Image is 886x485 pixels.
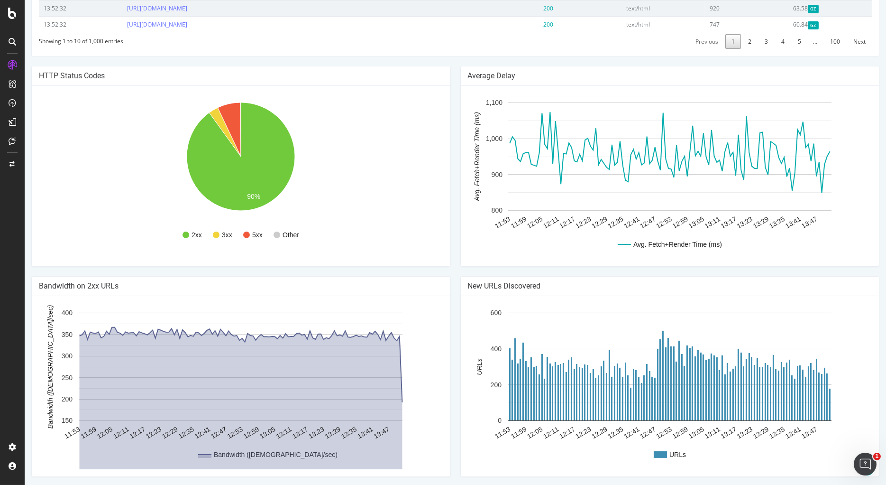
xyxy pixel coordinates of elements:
[258,231,274,239] text: Other
[614,425,632,440] text: 12:47
[662,215,681,230] text: 13:05
[102,20,163,28] a: [URL][DOMAIN_NAME]
[38,425,57,440] text: 11:53
[694,215,713,230] text: 13:17
[71,425,90,440] text: 12:05
[717,34,733,49] a: 2
[37,373,48,381] text: 250
[630,215,649,230] text: 12:53
[201,425,219,440] text: 12:53
[152,425,171,440] text: 12:35
[519,4,529,12] span: 200
[484,425,503,440] text: 11:59
[646,215,665,230] text: 12:59
[783,5,794,13] span: Gzipped Content
[783,21,794,29] span: Gzipped Content
[185,425,203,440] text: 12:47
[645,451,661,458] text: URLs
[517,215,536,230] text: 12:11
[169,425,187,440] text: 12:41
[120,425,138,440] text: 12:23
[228,231,238,239] text: 5xx
[468,425,487,440] text: 11:53
[14,71,419,81] h4: HTTP Status Codes
[775,425,794,440] text: 13:47
[767,34,783,49] a: 5
[218,425,236,440] text: 12:59
[461,99,477,106] text: 1,100
[197,231,208,239] text: 3xx
[136,425,155,440] text: 12:29
[501,215,520,230] text: 12:05
[315,425,334,440] text: 13:35
[759,215,777,230] text: 13:41
[461,135,477,142] text: 1,000
[484,215,503,230] text: 11:59
[783,37,798,46] span: …
[597,16,680,32] td: text/html
[234,425,252,440] text: 13:05
[87,425,106,440] text: 12:11
[22,305,29,429] text: Bandwidth ([DEMOGRAPHIC_DATA]/sec)
[167,231,177,239] text: 2xx
[609,241,697,248] text: Avg. Fetch+Render Time (ms)
[533,425,552,440] text: 12:17
[743,425,761,440] text: 13:35
[646,425,665,440] text: 12:59
[582,425,600,440] text: 12:35
[468,215,487,230] text: 11:53
[103,425,122,440] text: 12:17
[37,417,48,424] text: 150
[764,16,847,32] td: 60.84
[14,303,419,469] svg: A chart.
[614,215,632,230] text: 12:47
[14,281,419,291] h4: Bandwidth on 2xx URLs
[37,395,48,403] text: 200
[727,215,745,230] text: 13:29
[678,215,697,230] text: 13:11
[533,215,552,230] text: 12:17
[678,425,697,440] text: 13:11
[299,425,317,440] text: 13:29
[283,425,301,440] text: 13:23
[466,309,477,317] text: 600
[598,215,616,230] text: 12:41
[799,34,822,49] a: 100
[549,215,568,230] text: 12:23
[519,20,529,28] span: 200
[443,281,848,291] h4: New URLs Discovered
[222,193,236,200] text: 90%
[694,425,713,440] text: 13:17
[443,303,848,469] svg: A chart.
[662,425,681,440] text: 13:05
[466,170,478,178] text: 900
[873,453,881,460] span: 1
[466,345,477,353] text: 400
[680,16,764,32] td: 747
[630,425,649,440] text: 12:53
[854,453,877,476] iframe: Intercom live chat
[14,93,419,259] svg: A chart.
[37,352,48,360] text: 300
[582,215,600,230] text: 12:35
[55,425,73,440] text: 11:59
[750,34,766,49] a: 4
[734,34,749,49] a: 3
[598,425,616,440] text: 12:41
[665,34,700,49] a: Previous
[450,358,458,375] text: URLs
[266,425,285,440] text: 13:17
[775,215,794,230] text: 13:47
[759,425,777,440] text: 13:41
[448,112,456,202] text: Avg. Fetch+Render Time (ms)
[566,425,584,440] text: 12:29
[14,16,98,32] td: 13:52:32
[466,206,478,214] text: 800
[466,381,477,388] text: 200
[727,425,745,440] text: 13:29
[711,215,729,230] text: 13:23
[711,425,729,440] text: 13:23
[443,93,848,259] svg: A chart.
